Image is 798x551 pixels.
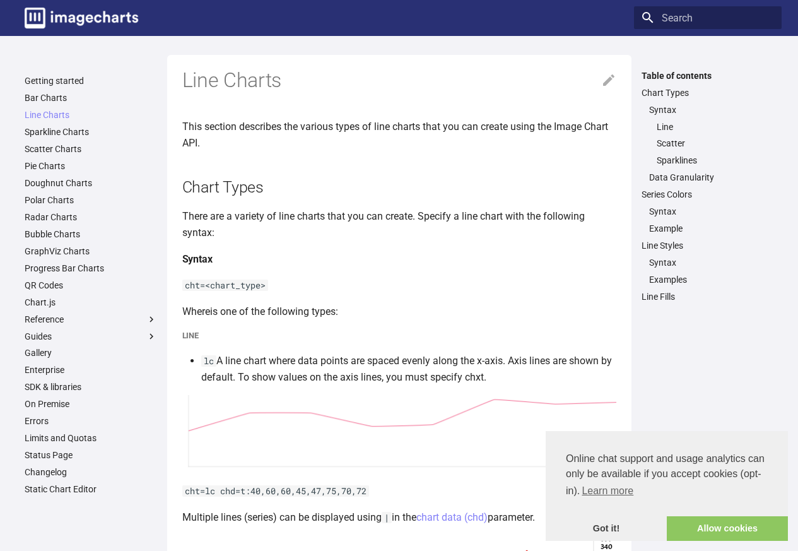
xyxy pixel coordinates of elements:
[25,92,157,104] a: Bar Charts
[649,206,774,217] a: Syntax
[25,364,157,376] a: Enterprise
[634,6,782,29] input: Search
[642,189,774,200] a: Series Colors
[642,240,774,251] a: Line Styles
[642,87,774,98] a: Chart Types
[25,331,157,342] label: Guides
[657,155,774,166] a: Sparklines
[25,263,157,274] a: Progress Bar Charts
[20,3,143,33] a: Image-Charts documentation
[25,8,138,28] img: logo
[649,257,774,268] a: Syntax
[649,121,774,167] nav: Syntax
[642,104,774,184] nav: Chart Types
[182,68,616,94] h1: Line Charts
[210,305,338,317] chart_type: is one of the following types:
[634,70,782,81] label: Table of contents
[182,509,616,526] p: Multiple lines (series) can be displayed using in the parameter.
[649,274,774,285] a: Examples
[657,138,774,149] a: Scatter
[25,109,157,121] a: Line Charts
[649,172,774,183] a: Data Granularity
[25,347,157,358] a: Gallery
[182,395,616,473] img: chart
[382,512,392,523] code: |
[25,126,157,138] a: Sparkline Charts
[667,516,788,542] a: allow cookies
[25,177,157,189] a: Doughnut Charts
[416,511,488,523] a: chart data (chd)
[566,451,768,501] span: Online chat support and usage analytics can only be available if you accept cookies (opt-in).
[649,104,774,116] a: Syntax
[25,246,157,257] a: GraphViz Charts
[25,398,157,410] a: On Premise
[25,143,157,155] a: Scatter Charts
[25,432,157,444] a: Limits and Quotas
[546,431,788,541] div: cookieconsent
[201,355,216,367] code: lc
[25,466,157,478] a: Changelog
[25,415,157,427] a: Errors
[25,194,157,206] a: Polar Charts
[634,70,782,302] nav: Table of contents
[25,228,157,240] a: Bubble Charts
[182,176,616,198] h2: Chart Types
[25,280,157,291] a: QR Codes
[25,211,157,223] a: Radar Charts
[25,297,157,308] a: Chart.js
[182,251,616,268] h4: Syntax
[25,483,157,495] a: Static Chart Editor
[546,516,667,542] a: dismiss cookie message
[182,329,616,342] h5: Line
[580,482,635,501] a: learn more about cookies
[25,381,157,393] a: SDK & libraries
[201,353,616,385] li: A line chart where data points are spaced evenly along the x-axis. Axis lines are shown by defaul...
[182,208,616,240] p: There are a variety of line charts that you can create. Specify a line chart with the following s...
[649,223,774,234] a: Example
[25,75,157,86] a: Getting started
[642,257,774,285] nav: Line Styles
[642,206,774,234] nav: Series Colors
[25,449,157,461] a: Status Page
[642,291,774,302] a: Line Fills
[182,485,369,497] code: cht=lc chd=t:40,60,60,45,47,75,70,72
[182,280,268,291] code: cht=<chart_type>
[182,304,616,320] p: Where
[657,121,774,133] a: Line
[25,160,157,172] a: Pie Charts
[182,119,616,151] p: This section describes the various types of line charts that you can create using the Image Chart...
[25,314,157,325] label: Reference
